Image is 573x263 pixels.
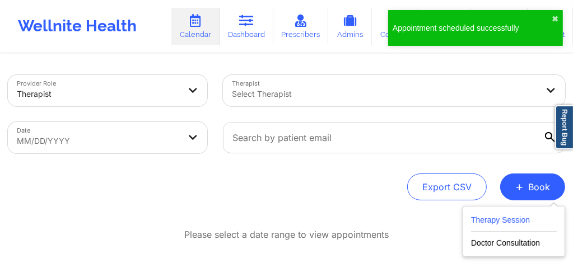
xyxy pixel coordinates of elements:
[220,8,273,45] a: Dashboard
[223,122,565,153] input: Search by patient email
[17,82,179,106] div: Therapist
[184,228,389,241] p: Please select a date range to view appointments
[471,213,557,232] button: Therapy Session
[393,22,552,34] div: Appointment scheduled successfully
[471,232,557,250] button: Doctor Consultation
[500,173,565,200] button: +Book
[407,173,487,200] button: Export CSV
[555,105,573,149] a: Report Bug
[328,8,372,45] a: Admins
[171,8,220,45] a: Calendar
[273,8,329,45] a: Prescribers
[515,184,524,190] span: +
[372,8,418,45] a: Coaches
[552,15,558,24] button: close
